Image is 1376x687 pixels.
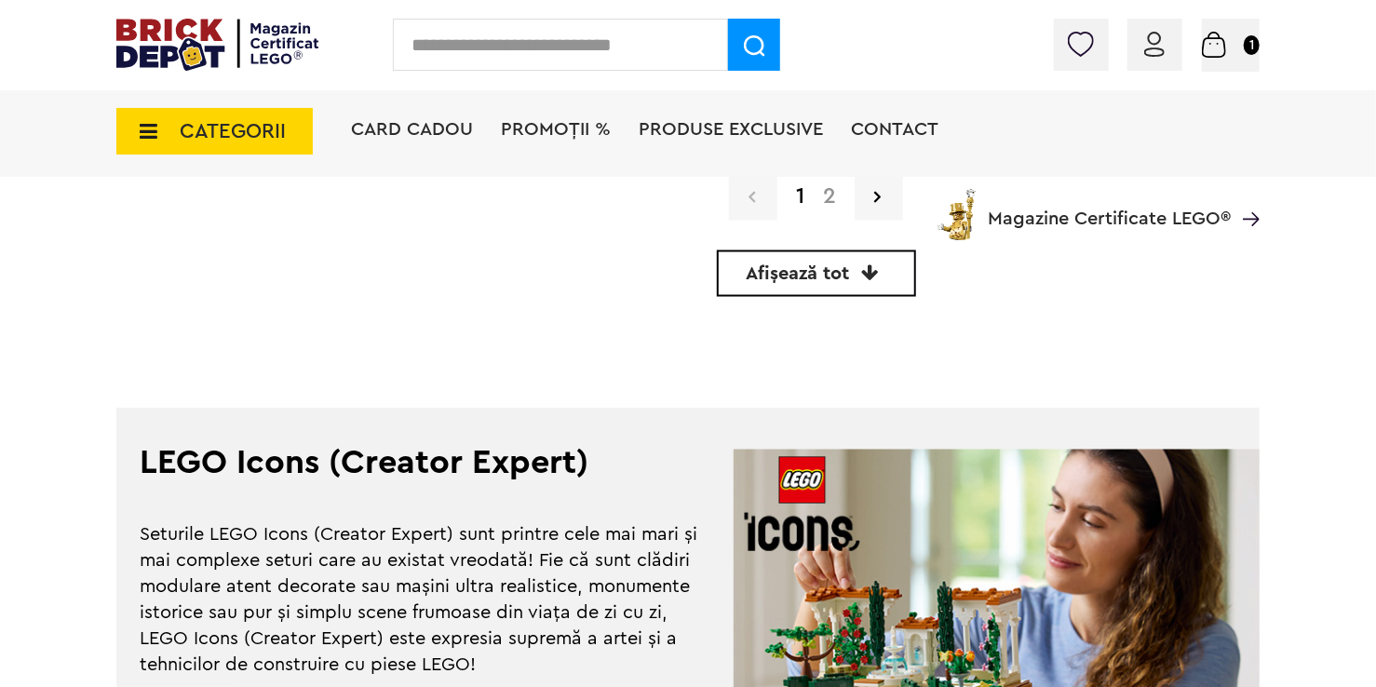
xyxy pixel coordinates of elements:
[351,120,473,139] a: Card Cadou
[140,522,710,679] p: Seturile LEGO Icons (Creator Expert) sunt printre cele mai mari și mai complexe seturi care au ex...
[851,120,938,139] a: Contact
[1231,185,1260,204] a: Magazine Certificate LEGO®
[988,185,1231,228] span: Magazine Certificate LEGO®
[747,264,850,283] span: Afișează tot
[717,250,916,297] a: Afișează tot
[140,447,710,480] h2: LEGO Icons (Creator Expert)
[639,120,823,139] a: Produse exclusive
[501,120,611,139] a: PROMOȚII %
[1244,35,1260,55] small: 1
[180,121,286,141] span: CATEGORII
